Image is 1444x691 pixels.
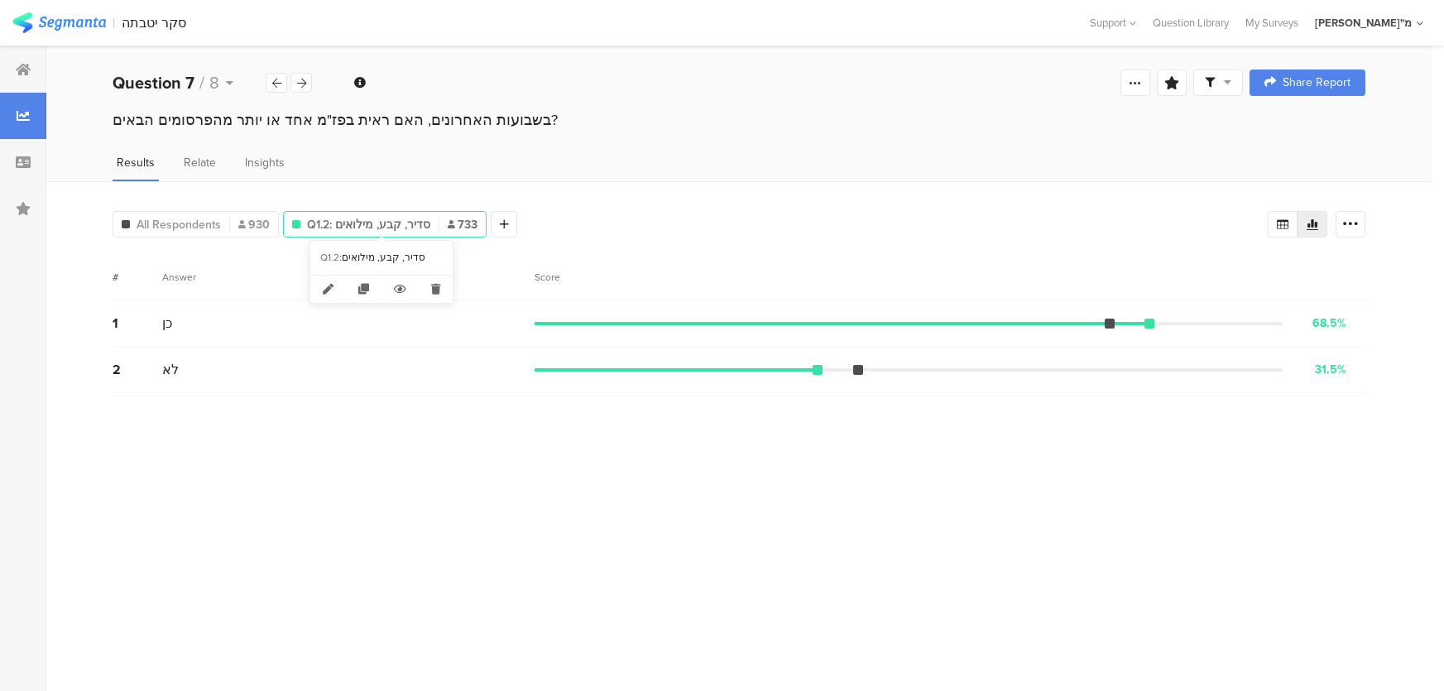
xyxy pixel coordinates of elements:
div: סדיר, קבע, מילואים [342,251,443,265]
div: # [113,270,162,285]
div: בשבועות האחרונים, האם ראית בפז"מ אחד או יותר מהפרסומים הבאים? [113,109,1365,131]
div: Q1.2 [320,251,339,265]
div: 31.5% [1315,361,1346,378]
span: Results [117,154,155,171]
div: Answer [162,270,196,285]
img: segmanta logo [12,12,106,33]
span: 733 [448,216,477,233]
a: My Surveys [1237,15,1307,31]
span: All Respondents [137,216,221,233]
span: 930 [238,216,270,233]
span: 8 [209,70,219,95]
div: סקר יטבתה [122,15,186,31]
div: 1 [113,314,162,333]
span: Insights [245,154,285,171]
div: Support [1090,10,1136,36]
div: Score [535,270,569,285]
span: Relate [184,154,216,171]
b: Question 7 [113,70,194,95]
span: כן [162,314,172,333]
span: Share Report [1283,77,1350,89]
div: [PERSON_NAME]"מ [1315,15,1412,31]
div: | [113,13,115,32]
span: / [199,70,204,95]
span: לא [162,360,179,379]
a: Question Library [1144,15,1237,31]
div: 2 [113,360,162,379]
div: 68.5% [1312,314,1346,332]
span: Q1.2: סדיר, קבע, מילואים [307,216,430,233]
div: : [339,251,342,265]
